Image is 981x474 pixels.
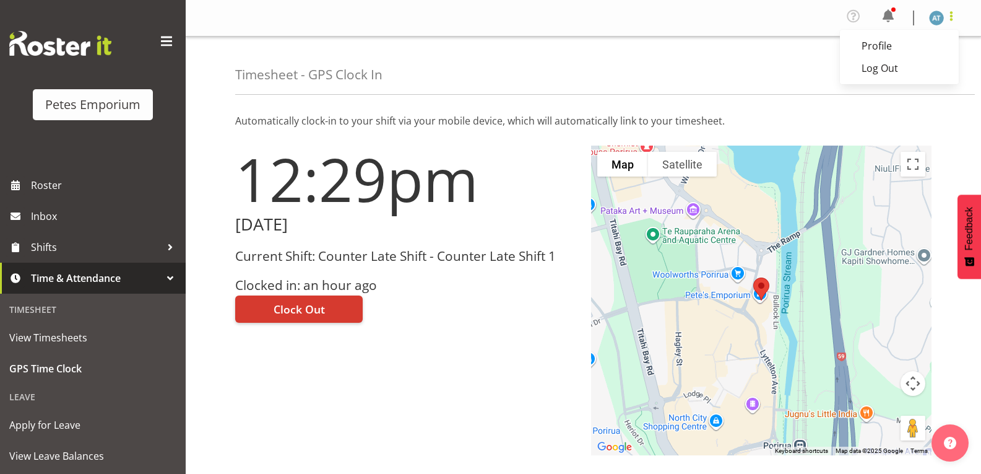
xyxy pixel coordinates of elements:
span: Shifts [31,238,161,257]
a: Apply for Leave [3,410,183,441]
span: View Timesheets [9,328,176,347]
img: Rosterit website logo [9,31,111,56]
a: Open this area in Google Maps (opens a new window) [594,439,635,455]
a: Profile [840,35,959,57]
button: Keyboard shortcuts [775,447,828,455]
a: View Timesheets [3,322,183,353]
span: Feedback [964,207,975,250]
img: Google [594,439,635,455]
span: Map data ©2025 Google [836,447,903,454]
a: GPS Time Clock [3,353,183,384]
img: help-xxl-2.png [944,437,956,449]
button: Map camera controls [901,371,925,396]
h4: Timesheet - GPS Clock In [235,68,382,82]
a: Log Out [840,57,959,79]
div: Timesheet [3,297,183,322]
button: Show satellite imagery [648,152,717,177]
h1: 12:29pm [235,146,576,213]
h3: Current Shift: Counter Late Shift - Counter Late Shift 1 [235,249,576,263]
h3: Clocked in: an hour ago [235,278,576,292]
a: Terms (opens in new tab) [910,447,928,454]
div: Petes Emporium [45,95,140,114]
a: View Leave Balances [3,441,183,472]
span: Inbox [31,207,179,226]
span: Clock Out [274,301,325,317]
span: Apply for Leave [9,416,176,434]
span: Roster [31,176,179,195]
button: Clock Out [235,296,363,323]
span: Time & Attendance [31,269,161,287]
button: Show street map [597,152,648,177]
h2: [DATE] [235,215,576,234]
span: GPS Time Clock [9,359,176,378]
span: View Leave Balances [9,447,176,465]
div: Leave [3,384,183,410]
button: Feedback - Show survey [957,195,981,279]
button: Toggle fullscreen view [901,152,925,177]
p: Automatically clock-in to your shift via your mobile device, which will automatically link to you... [235,113,931,128]
img: alex-micheal-taniwha5364.jpg [929,11,944,25]
button: Drag Pegman onto the map to open Street View [901,416,925,441]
